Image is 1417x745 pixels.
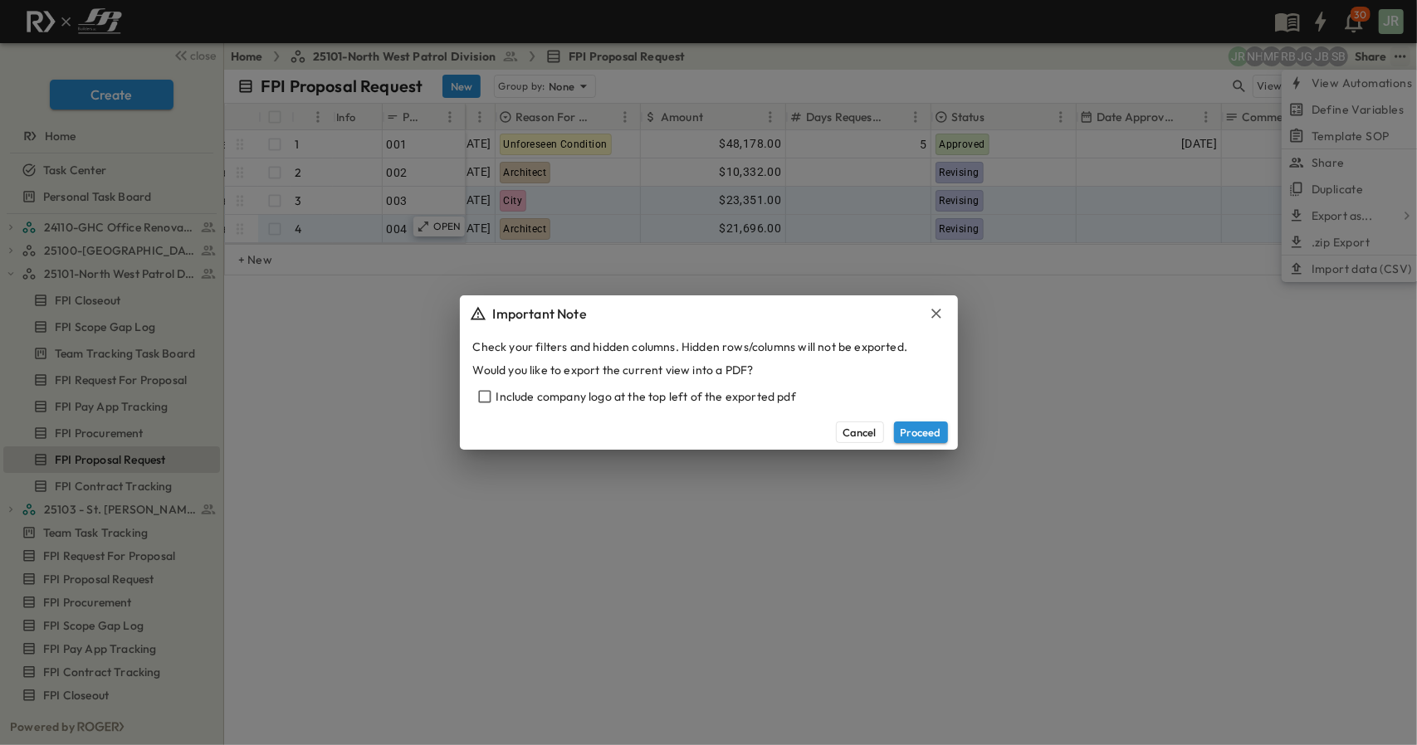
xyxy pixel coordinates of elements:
button: Cancel [836,421,884,443]
button: Proceed [894,421,948,443]
p: Would you like to export the current view into a PDF? [473,362,754,378]
p: Check your filters and hidden columns. Hidden rows/columns will not be exported. [473,338,908,355]
h5: Important Note [493,304,587,324]
div: Include company logo at the top left of the exported pdf [473,385,945,408]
